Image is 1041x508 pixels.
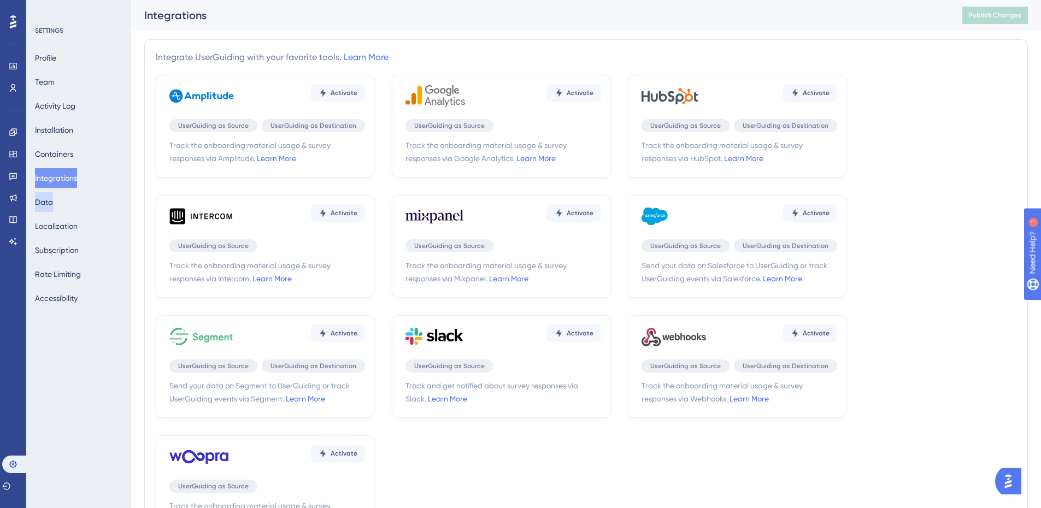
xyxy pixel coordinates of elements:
span: UserGuiding as Source [178,241,249,250]
span: Track the onboarding material usage & survey responses via Mixpanel. [405,259,601,285]
span: Activate [803,209,830,217]
span: Track and get notified about survey responses via Slack. [405,379,601,405]
span: Need Help? [26,3,68,16]
span: UserGuiding as Destination [743,362,828,370]
span: Activate [331,88,357,97]
button: Activate [546,324,601,342]
button: Activate [310,204,365,222]
a: Learn More [724,154,763,163]
button: Activate [546,204,601,222]
a: Learn More [428,394,467,403]
span: Activate [331,209,357,217]
span: Track the onboarding material usage & survey responses via Webhooks. [642,379,837,405]
span: Track the onboarding material usage & survey responses via Google Analytics. [405,139,601,165]
button: Activate [783,324,837,342]
span: Send your data on Segment to UserGuiding or track UserGuiding events via Segment. [169,379,365,405]
span: UserGuiding as Source [178,121,249,130]
span: UserGuiding as Destination [270,121,356,130]
a: Learn More [286,394,325,403]
button: Activate [783,84,837,102]
button: Rate Limiting [35,264,81,284]
span: UserGuiding as Source [650,121,721,130]
span: Activate [331,449,357,458]
button: Installation [35,120,73,140]
span: UserGuiding as Source [178,482,249,491]
a: Learn More [730,394,769,403]
span: UserGuiding as Destination [743,241,828,250]
span: Track the onboarding material usage & survey responses via Amplitude. [169,139,365,165]
span: UserGuiding as Source [650,362,721,370]
span: UserGuiding as Source [414,362,485,370]
a: Learn More [763,274,802,283]
button: Containers [35,144,73,164]
a: Learn More [252,274,292,283]
span: Activate [331,329,357,338]
span: Send your data on Salesforce to UserGuiding or track UserGuiding events via Salesforce. [642,259,837,285]
span: UserGuiding as Destination [270,362,356,370]
a: Learn More [489,274,528,283]
button: Activate [783,204,837,222]
button: Team [35,72,55,92]
button: Data [35,192,53,212]
span: UserGuiding as Source [650,241,721,250]
button: Profile [35,48,56,68]
span: Publish Changes [969,11,1021,20]
span: Activate [567,329,593,338]
span: UserGuiding as Source [178,362,249,370]
span: UserGuiding as Source [414,241,485,250]
button: Activate [546,84,601,102]
div: SETTINGS [35,26,123,35]
div: 1 [76,5,79,14]
div: Integrate UserGuiding with your favorite tools. [156,51,389,64]
span: Track the onboarding material usage & survey responses via HubSpot. [642,139,837,165]
button: Integrations [35,168,77,188]
a: Learn More [516,154,556,163]
button: Activate [310,324,365,342]
a: Learn More [344,52,389,62]
button: Activate [310,84,365,102]
button: Activity Log [35,96,75,116]
span: Activate [567,209,593,217]
button: Localization [35,216,78,236]
span: Activate [803,88,830,97]
button: Publish Changes [962,7,1028,24]
iframe: UserGuiding AI Assistant Launcher [995,465,1028,498]
button: Activate [310,445,365,462]
button: Accessibility [35,288,78,308]
span: UserGuiding as Source [414,121,485,130]
div: Integrations [144,8,935,23]
button: Subscription [35,240,79,260]
a: Learn More [257,154,296,163]
span: UserGuiding as Destination [743,121,828,130]
span: Activate [567,88,593,97]
span: Track the onboarding material usage & survey responses via Intercom. [169,259,365,285]
span: Activate [803,329,830,338]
